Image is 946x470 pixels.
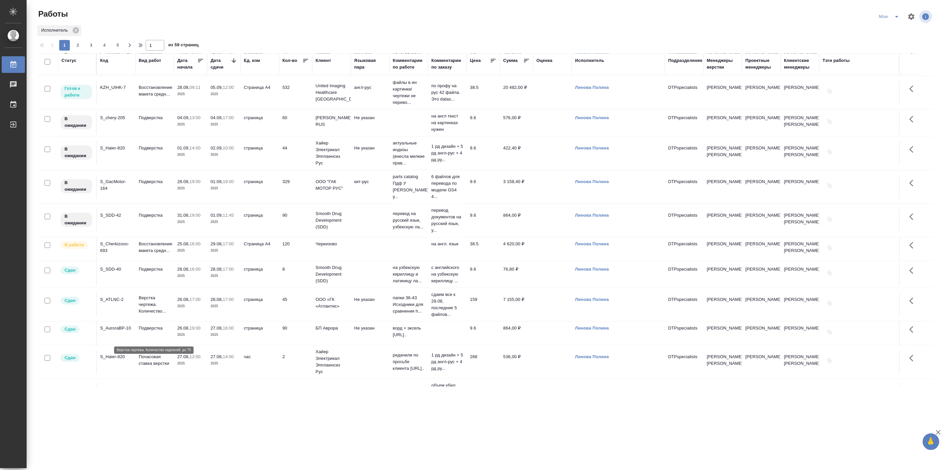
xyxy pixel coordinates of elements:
[62,57,77,64] div: Статус
[877,11,903,22] div: split button
[925,435,937,449] span: 🙏
[781,81,819,104] td: [PERSON_NAME]
[354,57,386,71] div: Языковая пара
[742,175,781,198] td: [PERSON_NAME]
[190,85,201,90] p: 09:11
[905,175,921,191] button: Здесь прячутся важные кнопки
[211,219,237,225] p: 2025
[139,353,171,367] p: Почасовая ставка верстки
[65,267,76,274] p: Сдан
[100,115,132,121] div: S_chery-205
[223,145,234,150] p: 10:00
[211,247,237,254] p: 2025
[100,212,132,219] div: S_SDD-42
[60,178,93,194] div: Исполнитель назначен, приступать к работе пока рано
[65,146,88,159] p: В ожидании
[190,179,201,184] p: 19:00
[823,84,837,99] button: Добавить тэги
[211,360,237,367] p: 2025
[665,237,704,261] td: DTPspecialists
[60,325,93,334] div: Менеджер проверил работу исполнителя, передает ее на следующий этап
[823,115,837,129] button: Добавить тэги
[279,175,312,198] td: 329
[73,42,83,49] span: 2
[65,116,88,129] p: В ожидании
[223,326,234,331] p: 16:00
[211,91,237,98] p: 2025
[431,207,463,234] p: перевод документов на русский язык, у...
[316,264,348,284] p: Smooth Drug Development (SDD)
[223,267,234,272] p: 17:00
[211,57,231,71] div: Дата сдачи
[707,353,739,367] p: [PERSON_NAME], [PERSON_NAME]
[905,350,921,366] button: Здесь прячутся важные кнопки
[467,237,500,261] td: 38.5
[190,213,201,218] p: 19:00
[575,241,609,246] a: Линова Полина
[665,81,704,104] td: DTPspecialists
[65,326,76,333] p: Сдан
[537,57,552,64] div: Оценка
[781,175,819,198] td: [PERSON_NAME]
[100,325,132,332] div: S_AuroraBP-10
[393,264,425,284] p: на узбекскую кириллицу и латиницу ла...
[393,57,425,71] div: Комментарии по работе
[279,384,312,407] td: 3
[211,326,223,331] p: 27.08,
[823,266,837,281] button: Добавить тэги
[316,140,348,166] p: Хайер Электрикал Эпплаенсиз Рус
[467,111,500,134] td: 9.6
[177,267,190,272] p: 28.08,
[823,296,837,311] button: Добавить тэги
[177,185,204,192] p: 2025
[177,332,204,338] p: 2025
[100,296,132,303] div: S_ATLNC-2
[781,350,819,373] td: [PERSON_NAME], [PERSON_NAME]
[316,83,348,103] p: United Imaging Healthcare [GEOGRAPHIC_DATA]
[282,57,297,64] div: Кол-во
[211,151,237,158] p: 2025
[467,293,500,316] td: 159
[177,247,204,254] p: 2025
[707,266,739,273] p: [PERSON_NAME]
[500,81,533,104] td: 20 482,00 ₽
[211,185,237,192] p: 2025
[211,213,223,218] p: 01.09,
[177,145,190,150] p: 01.09,
[781,209,819,232] td: [PERSON_NAME], [PERSON_NAME]
[100,145,132,151] div: S_Haier-820
[177,219,204,225] p: 2025
[781,384,819,407] td: [PERSON_NAME]
[60,266,93,275] div: Менеджер проверил работу исполнителя, передает ее на следующий этап
[467,350,500,373] td: 268
[177,85,190,90] p: 28.08,
[139,145,171,151] p: Подверстка
[665,384,704,407] td: DTPspecialists
[351,293,390,316] td: Не указан
[351,111,390,134] td: Не указан
[707,145,739,158] p: [PERSON_NAME], [PERSON_NAME]
[781,141,819,165] td: [PERSON_NAME], [PERSON_NAME]
[575,297,609,302] a: Линова Полина
[500,350,533,373] td: 536,00 ₽
[351,322,390,345] td: Не указан
[467,263,500,286] td: 9.6
[707,57,739,71] div: Менеджеры верстки
[177,360,204,367] p: 2025
[781,237,819,261] td: [PERSON_NAME], [PERSON_NAME]
[279,350,312,373] td: 2
[139,295,171,315] p: Верстка чертежа. Количество...
[919,10,933,23] span: Посмотреть информацию
[41,27,70,34] p: Исполнитель
[223,115,234,120] p: 17:00
[240,350,279,373] td: час
[177,303,204,310] p: 2025
[742,263,781,286] td: [PERSON_NAME]
[823,325,837,340] button: Добавить тэги
[211,241,223,246] p: 29.08,
[431,352,463,372] p: 1 рд дизайн + 5 рд англ-рус + 4 рд ру...
[190,241,201,246] p: 16:00
[211,297,223,302] p: 28.08,
[781,322,819,345] td: [PERSON_NAME]
[316,325,348,332] p: БП Аврора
